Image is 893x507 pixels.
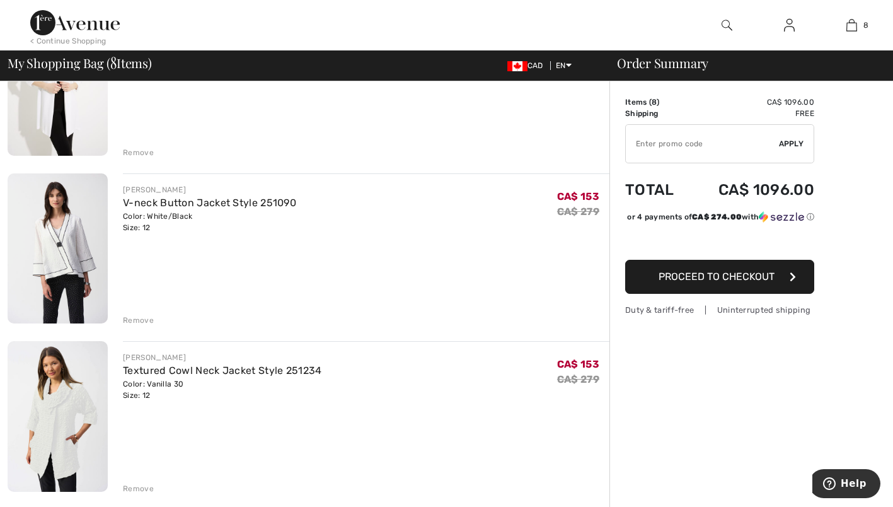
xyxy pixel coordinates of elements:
td: Total [625,168,689,211]
span: CA$ 153 [557,358,599,370]
div: Remove [123,147,154,158]
img: Canadian Dollar [507,61,527,71]
td: Shipping [625,108,689,119]
img: 1ère Avenue [30,10,120,35]
div: Color: White/Black Size: 12 [123,211,296,233]
div: Duty & tariff-free | Uninterrupted shipping [625,304,814,316]
span: My Shopping Bag ( Items) [8,57,152,69]
iframe: PayPal-paypal [625,227,814,255]
div: Remove [123,315,154,326]
td: Items ( ) [625,96,689,108]
span: 8 [652,98,657,107]
div: Color: Vanilla 30 Size: 12 [123,378,321,401]
div: Order Summary [602,57,885,69]
a: V-neck Button Jacket Style 251090 [123,197,296,209]
span: CAD [507,61,548,70]
img: Sezzle [759,211,804,223]
a: Textured Cowl Neck Jacket Style 251234 [123,364,321,376]
a: 8 [821,18,882,33]
s: CA$ 279 [557,373,599,385]
a: Sign In [774,18,805,33]
div: Remove [123,483,154,494]
td: CA$ 1096.00 [689,96,814,108]
div: [PERSON_NAME] [123,184,296,195]
span: 8 [110,54,117,70]
img: V-neck Button Jacket Style 251090 [8,173,108,323]
span: EN [556,61,572,70]
input: Promo code [626,125,779,163]
iframe: Opens a widget where you can find more information [812,469,880,501]
div: or 4 payments ofCA$ 274.00withSezzle Click to learn more about Sezzle [625,211,814,227]
span: Apply [779,138,804,149]
td: CA$ 1096.00 [689,168,814,211]
span: Proceed to Checkout [659,271,775,283]
span: CA$ 274.00 [692,213,742,221]
img: My Info [784,18,795,33]
s: CA$ 279 [557,206,599,218]
div: [PERSON_NAME] [123,352,321,363]
td: Free [689,108,814,119]
img: Textured Cowl Neck Jacket Style 251234 [8,341,108,491]
span: CA$ 153 [557,190,599,202]
div: or 4 payments of with [627,211,814,223]
span: 8 [863,20,868,31]
img: search the website [722,18,732,33]
div: < Continue Shopping [30,35,107,47]
img: My Bag [846,18,857,33]
button: Proceed to Checkout [625,260,814,294]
